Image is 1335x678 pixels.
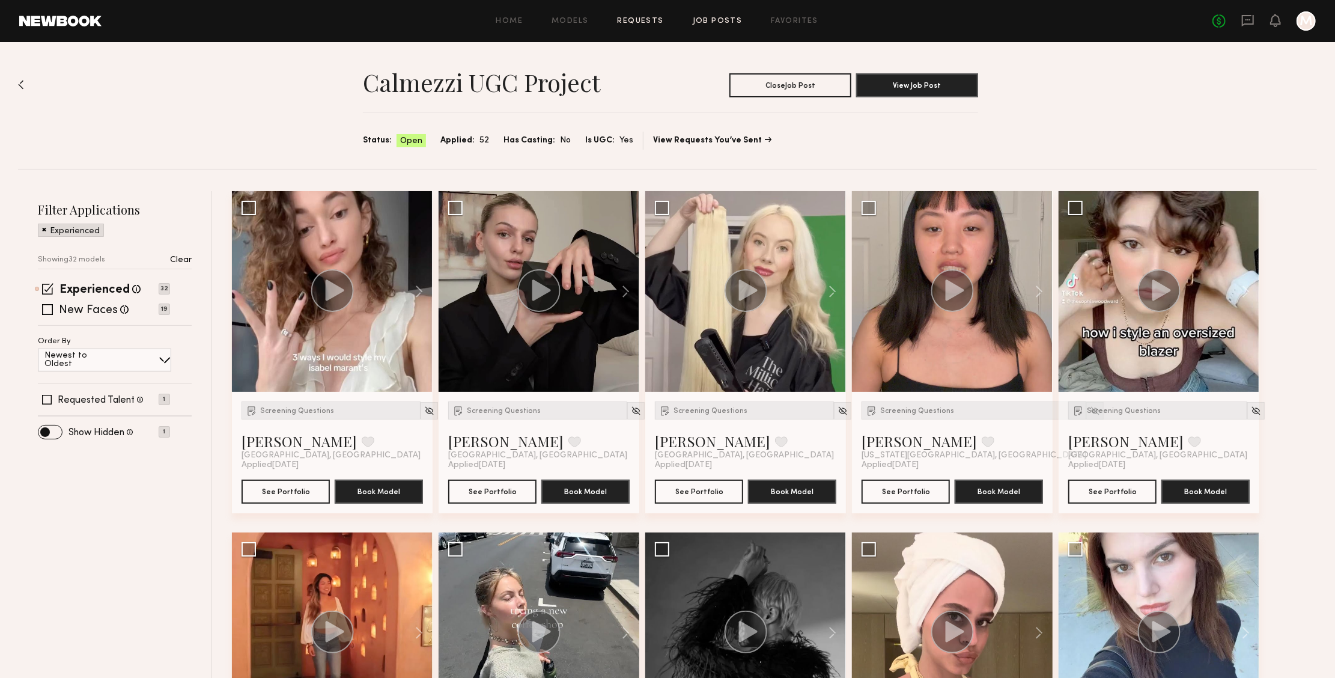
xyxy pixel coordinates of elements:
span: [US_STATE][GEOGRAPHIC_DATA], [GEOGRAPHIC_DATA] [862,451,1086,460]
a: Book Model [1161,486,1250,496]
a: Home [496,17,523,25]
p: Order By [38,338,71,346]
span: [GEOGRAPHIC_DATA], [GEOGRAPHIC_DATA] [655,451,834,460]
div: Applied [DATE] [242,460,423,470]
p: 32 [159,283,170,295]
span: Status: [363,134,392,147]
span: [GEOGRAPHIC_DATA], [GEOGRAPHIC_DATA] [242,451,421,460]
a: Book Model [541,486,630,496]
span: Is UGC: [585,134,615,147]
button: Book Model [541,480,630,504]
span: [GEOGRAPHIC_DATA], [GEOGRAPHIC_DATA] [1068,451,1247,460]
button: View Job Post [856,73,978,97]
a: [PERSON_NAME] [655,432,770,451]
p: 1 [159,394,170,405]
p: 19 [159,304,170,315]
div: Applied [DATE] [655,460,836,470]
label: New Faces [59,305,118,317]
button: See Portfolio [242,480,330,504]
img: Submission Icon [866,405,878,417]
a: View Requests You’ve Sent [653,136,771,145]
span: Open [400,135,422,147]
a: Book Model [955,486,1043,496]
button: See Portfolio [655,480,743,504]
p: 1 [159,426,170,438]
span: Screening Questions [467,408,541,415]
div: Applied [DATE] [1068,460,1250,470]
p: Showing 32 models [38,256,105,264]
span: Applied: [440,134,475,147]
a: [PERSON_NAME] [862,432,977,451]
button: Book Model [335,480,423,504]
a: Requests [618,17,664,25]
span: Screening Questions [880,408,954,415]
h2: Filter Applications [38,201,192,218]
img: Unhide Model [1251,406,1261,416]
span: Yes [619,134,633,147]
img: Unhide Model [631,406,641,416]
div: Applied [DATE] [862,460,1043,470]
a: [PERSON_NAME] [242,432,357,451]
a: M [1297,11,1316,31]
div: Applied [DATE] [448,460,630,470]
img: Back to previous page [18,80,24,90]
img: Submission Icon [1072,405,1084,417]
a: [PERSON_NAME] [448,432,564,451]
label: Show Hidden [68,428,124,438]
a: Favorites [771,17,818,25]
label: Experienced [59,284,130,296]
button: See Portfolio [448,480,537,504]
p: Clear [170,256,192,264]
a: Book Model [748,486,836,496]
button: See Portfolio [1068,480,1157,504]
span: Has Casting: [503,134,555,147]
h1: Calmezzi UGC Project [363,67,600,97]
button: Book Model [1161,480,1250,504]
a: Models [552,17,588,25]
label: Requested Talent [58,395,135,405]
button: See Portfolio [862,480,950,504]
a: [PERSON_NAME] [1068,432,1184,451]
img: Submission Icon [246,405,258,417]
span: [GEOGRAPHIC_DATA], [GEOGRAPHIC_DATA] [448,451,627,460]
img: Unhide Model [424,406,434,416]
img: Unhide Model [838,406,848,416]
p: Experienced [50,227,100,236]
img: Submission Icon [452,405,464,417]
span: Screening Questions [260,408,334,415]
p: Newest to Oldest [44,352,116,368]
button: CloseJob Post [729,73,851,97]
span: 52 [479,134,489,147]
img: Submission Icon [659,405,671,417]
a: Book Model [335,486,423,496]
a: Job Posts [693,17,743,25]
button: Book Model [748,480,836,504]
span: Screening Questions [1087,408,1161,415]
button: Book Model [955,480,1043,504]
span: Screening Questions [674,408,747,415]
span: No [560,134,571,147]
